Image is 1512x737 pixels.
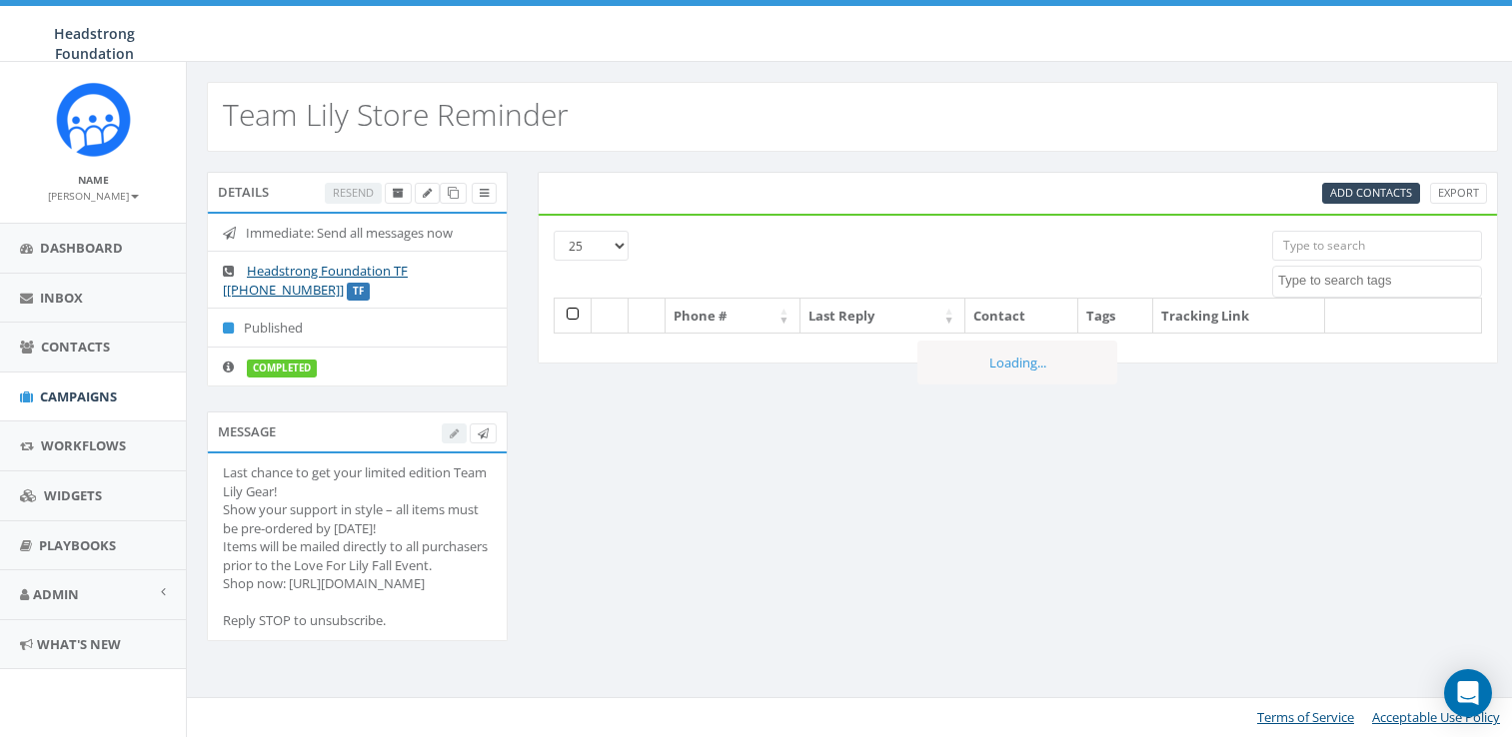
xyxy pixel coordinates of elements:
li: Immediate: Send all messages now [208,214,507,253]
li: Published [208,308,507,348]
span: Send Test Message [478,425,489,440]
th: Last Reply [800,299,965,334]
span: Campaigns [40,387,117,405]
a: Terms of Service [1257,708,1354,726]
div: Open Intercom Messenger [1444,669,1492,717]
span: View Campaign Delivery Statistics [480,185,489,200]
a: Export [1430,183,1487,204]
small: Name [78,173,109,187]
a: Add Contacts [1322,183,1420,204]
span: Archive Campaign [393,185,404,200]
span: Widgets [44,486,102,504]
div: Details [207,172,508,212]
a: Acceptable Use Policy [1372,708,1500,726]
label: TF [347,283,370,301]
span: Playbooks [39,536,116,554]
input: Type to search [1272,231,1482,261]
span: Clone Campaign [448,185,459,200]
label: completed [247,360,317,377]
span: Workflows [41,436,126,454]
div: Last chance to get your limited edition Team Lily Gear! Show your support in style – all items mu... [223,463,492,630]
div: Message [207,411,508,451]
span: Admin [33,585,79,603]
small: [PERSON_NAME] [48,189,139,203]
textarea: Search [1278,272,1481,290]
h2: Team Lily Store Reminder [223,98,569,131]
span: Edit Campaign Title [423,185,432,200]
a: Headstrong Foundation TF [[PHONE_NUMBER]] [223,262,408,299]
img: Rally_platform_Icon_1.png [56,82,131,157]
i: Immediate: Send all messages now [223,227,246,240]
div: Loading... [917,341,1117,385]
span: Headstrong Foundation [54,24,135,63]
a: [PERSON_NAME] [48,186,139,204]
th: Phone # [666,299,800,334]
th: Tracking Link [1153,299,1325,334]
i: Published [223,322,244,335]
span: CSV files only [1330,185,1412,200]
th: Contact [965,299,1078,334]
span: Contacts [41,338,110,356]
span: Add Contacts [1330,185,1412,200]
span: What's New [37,635,121,653]
th: Tags [1078,299,1153,334]
span: Dashboard [40,239,123,257]
span: Inbox [40,289,83,307]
